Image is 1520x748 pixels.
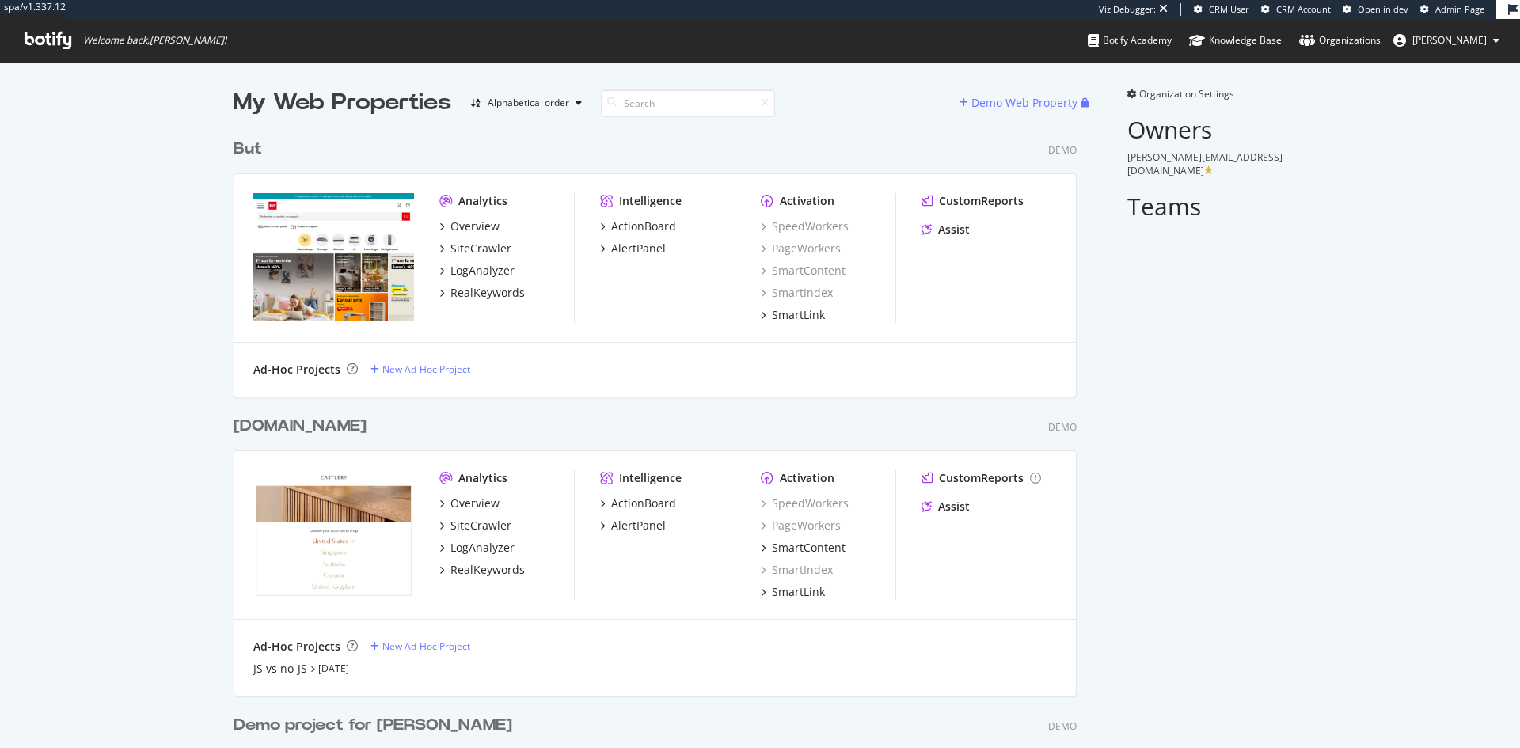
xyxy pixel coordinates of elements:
[382,640,470,653] div: New Ad-Hoc Project
[1127,150,1282,177] span: [PERSON_NAME][EMAIL_ADDRESS][DOMAIN_NAME]
[1139,87,1234,101] span: Organization Settings
[488,98,569,108] div: Alphabetical order
[234,138,262,161] div: But
[761,540,845,556] a: SmartContent
[464,90,588,116] button: Alphabetical order
[382,363,470,376] div: New Ad-Hoc Project
[439,285,525,301] a: RealKeywords
[600,496,676,511] a: ActionBoard
[959,90,1081,116] button: Demo Web Property
[1358,3,1408,15] span: Open in dev
[370,640,470,653] a: New Ad-Hoc Project
[772,307,825,323] div: SmartLink
[234,87,451,119] div: My Web Properties
[772,584,825,600] div: SmartLink
[761,241,841,256] a: PageWorkers
[234,415,373,438] a: [DOMAIN_NAME]
[253,362,340,378] div: Ad-Hoc Projects
[611,241,666,256] div: AlertPanel
[600,518,666,533] a: AlertPanel
[921,222,970,237] a: Assist
[761,518,841,533] a: PageWorkers
[439,562,525,578] a: RealKeywords
[1381,28,1512,53] button: [PERSON_NAME]
[938,222,970,237] div: Assist
[234,714,512,737] div: Demo project for [PERSON_NAME]
[1048,420,1077,434] div: Demo
[1099,3,1156,16] div: Viz Debugger:
[1343,3,1408,16] a: Open in dev
[1048,720,1077,733] div: Demo
[1048,143,1077,157] div: Demo
[450,285,525,301] div: RealKeywords
[921,470,1041,486] a: CustomReports
[439,496,500,511] a: Overview
[780,193,834,209] div: Activation
[921,499,970,514] a: Assist
[921,193,1024,209] a: CustomReports
[1435,3,1484,15] span: Admin Page
[253,193,414,321] img: But
[1261,3,1331,16] a: CRM Account
[761,496,849,511] a: SpeedWorkers
[611,518,666,533] div: AlertPanel
[253,661,307,677] a: JS vs no-JS
[1194,3,1249,16] a: CRM User
[458,193,507,209] div: Analytics
[761,584,825,600] a: SmartLink
[1299,32,1381,48] div: Organizations
[450,518,511,533] div: SiteCrawler
[83,34,226,47] span: Welcome back, [PERSON_NAME] !
[1276,3,1331,15] span: CRM Account
[253,470,414,598] img: casterly.com
[1088,19,1172,62] a: Botify Academy
[761,263,845,279] a: SmartContent
[234,415,367,438] div: [DOMAIN_NAME]
[959,96,1081,109] a: Demo Web Property
[601,89,775,117] input: Search
[619,193,682,209] div: Intelligence
[450,496,500,511] div: Overview
[370,363,470,376] a: New Ad-Hoc Project
[458,470,507,486] div: Analytics
[1420,3,1484,16] a: Admin Page
[761,218,849,234] a: SpeedWorkers
[761,562,833,578] a: SmartIndex
[1127,193,1286,219] h2: Teams
[971,95,1077,111] div: Demo Web Property
[611,218,676,234] div: ActionBoard
[450,540,515,556] div: LogAnalyzer
[450,263,515,279] div: LogAnalyzer
[1412,33,1487,47] span: annabelle
[1299,19,1381,62] a: Organizations
[450,218,500,234] div: Overview
[761,307,825,323] a: SmartLink
[450,562,525,578] div: RealKeywords
[439,540,515,556] a: LogAnalyzer
[939,470,1024,486] div: CustomReports
[939,193,1024,209] div: CustomReports
[253,639,340,655] div: Ad-Hoc Projects
[772,540,845,556] div: SmartContent
[1088,32,1172,48] div: Botify Academy
[318,662,349,675] a: [DATE]
[439,218,500,234] a: Overview
[780,470,834,486] div: Activation
[1209,3,1249,15] span: CRM User
[1127,116,1286,142] h2: Owners
[600,218,676,234] a: ActionBoard
[439,241,511,256] a: SiteCrawler
[619,470,682,486] div: Intelligence
[439,518,511,533] a: SiteCrawler
[761,285,833,301] a: SmartIndex
[611,496,676,511] div: ActionBoard
[450,241,511,256] div: SiteCrawler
